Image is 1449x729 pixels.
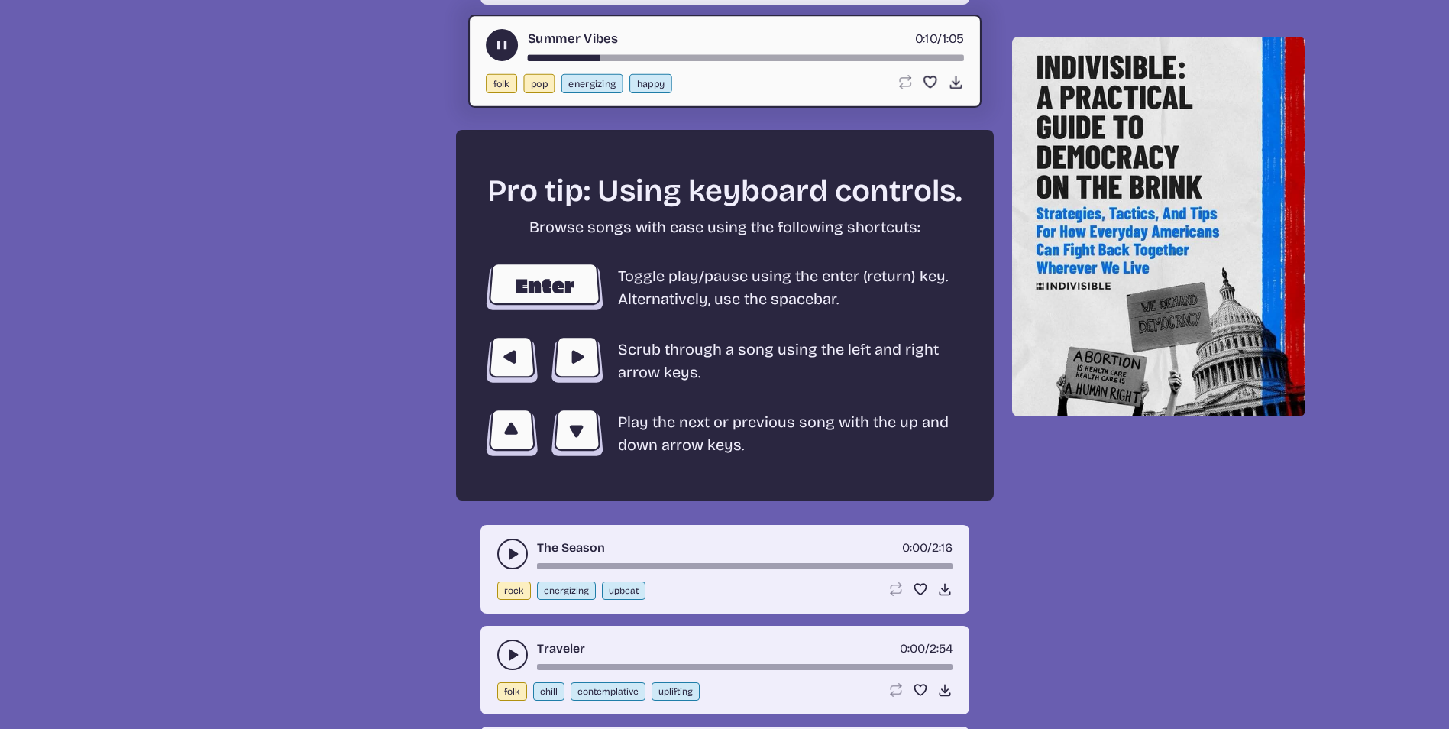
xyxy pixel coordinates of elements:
button: contemplative [571,682,645,701]
p: Scrub through a song using the left and right arrow keys. [618,338,966,384]
img: Help save our democracy! [1012,37,1305,416]
button: folk [497,682,527,701]
button: Favorite [922,74,938,90]
button: play-pause toggle [497,640,528,670]
button: rock [497,582,531,600]
a: The Season [537,539,605,557]
button: upbeat [602,582,645,600]
button: folk [486,74,517,93]
button: play-pause toggle [486,29,518,61]
img: left and right arrow keys [484,336,606,385]
span: 2:16 [932,540,953,555]
p: Toggle play/pause using the enter (return) key. Alternatively, use the spacebar. [618,264,966,310]
button: Loop [896,74,912,90]
button: energizing [561,74,623,93]
img: enter key [484,263,606,312]
span: timer [900,641,925,656]
button: Loop [888,682,904,698]
button: Favorite [913,582,928,597]
img: up and down arrow keys [484,409,606,458]
button: pop [523,74,555,93]
div: song-time-bar [527,55,963,61]
button: happy [629,74,672,93]
h2: Pro tip: Using keyboard controls. [484,173,966,209]
p: Browse songs with ease using the following shortcuts: [484,215,966,238]
p: Play the next or previous song with the up and down arrow keys. [618,410,966,456]
div: song-time-bar [537,664,953,670]
span: timer [902,540,927,555]
button: chill [533,682,564,701]
button: Favorite [913,682,928,698]
button: Loop [888,582,904,597]
a: Summer Vibes [527,29,618,48]
div: / [914,29,963,48]
a: Traveler [537,640,585,658]
div: song-time-bar [537,563,953,569]
span: 2:54 [930,641,953,656]
span: 1:05 [942,31,963,46]
button: uplifting [652,682,700,701]
div: / [902,539,953,557]
span: timer [914,31,936,46]
div: / [900,640,953,658]
button: energizing [537,582,596,600]
button: play-pause toggle [497,539,528,569]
